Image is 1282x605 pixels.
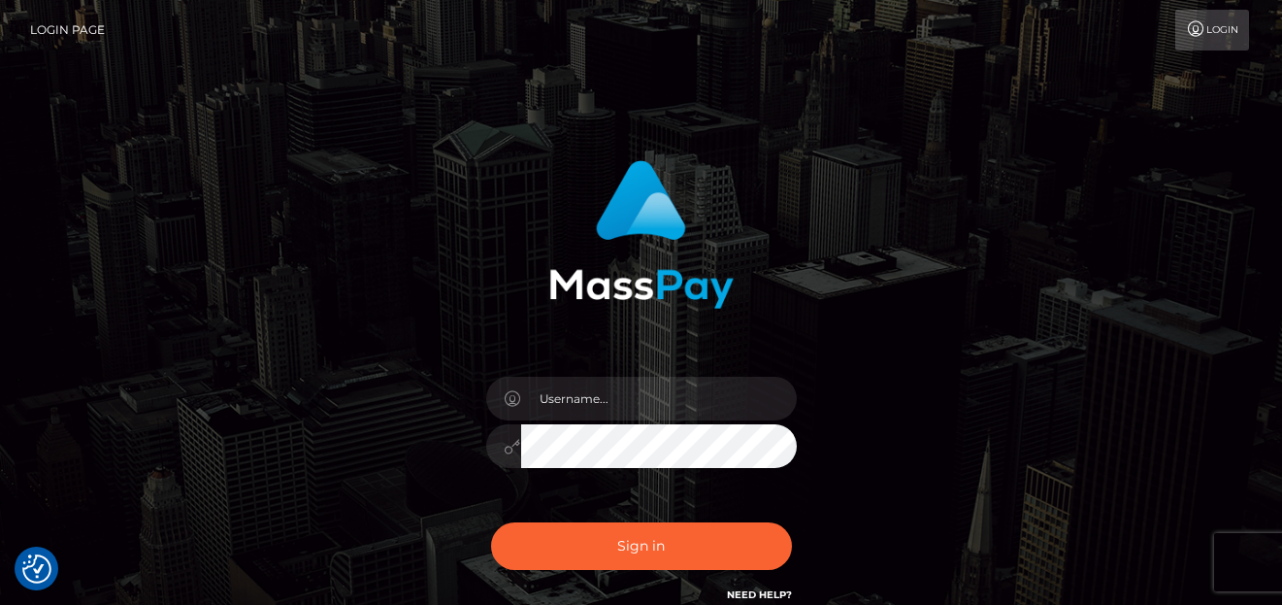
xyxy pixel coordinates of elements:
[727,588,792,601] a: Need Help?
[521,377,797,420] input: Username...
[1175,10,1249,50] a: Login
[549,160,734,309] img: MassPay Login
[491,522,792,570] button: Sign in
[30,10,105,50] a: Login Page
[22,555,51,584] button: Consent Preferences
[22,555,51,584] img: Revisit consent button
